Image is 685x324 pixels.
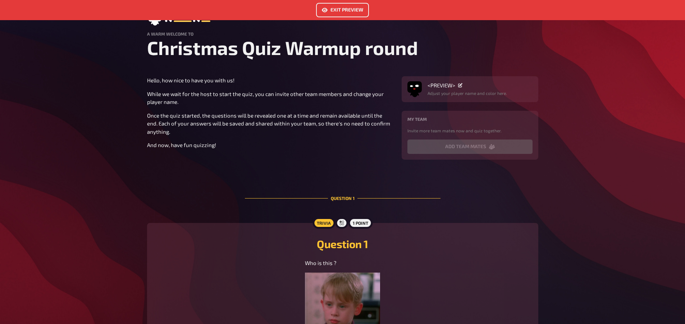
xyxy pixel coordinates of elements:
a: Exit Preview [316,8,369,14]
h4: A warm welcome to [147,31,538,36]
h1: Christmas Quiz Warmup round [147,36,538,59]
span: Who is this ? [305,260,337,266]
div: Question 1 [245,178,440,219]
h2: Question 1 [156,237,530,250]
p: Once the quiz started, the questions will be revealed one at a time and remain available until th... [147,111,393,136]
p: Hello, how nice to have you with us! [147,76,393,85]
p: Adjust your player name and color here. [428,90,507,96]
h4: My team [407,117,533,122]
div: Trivia [312,217,335,229]
div: 1 point [348,217,373,229]
p: Invite more team mates now and quiz together. [407,127,533,134]
p: And now, have fun quizzing! [147,141,393,149]
button: add team mates [407,140,533,154]
button: Exit Preview [316,3,369,17]
button: Avatar [407,82,422,96]
span: <PREVIEW> [428,82,455,88]
p: While we wait for the host to start the quiz, you can invite other team members and change your p... [147,90,393,106]
img: Avatar [407,80,422,94]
